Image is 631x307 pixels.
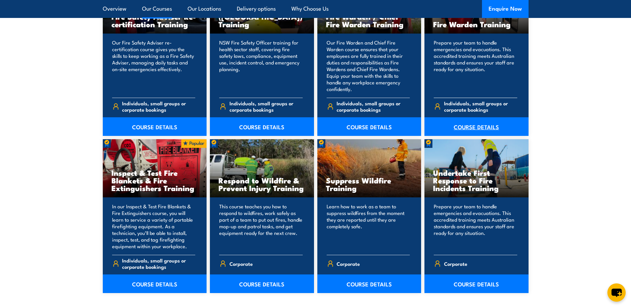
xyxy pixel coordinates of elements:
span: Individuals, small groups or corporate bookings [122,100,195,113]
p: Learn how to work as a team to suppress wildfires from the moment they are reported until they ar... [327,203,410,250]
h3: Fire Safety Adviser Re-certification Training [111,13,198,28]
span: Corporate [230,258,253,269]
p: This course teaches you how to respond to wildfires, work safely as part of a team to put out fir... [219,203,303,250]
h3: Inspect & Test Fire Blankets & Fire Extinguishers Training [111,169,198,192]
span: Individuals, small groups or corporate bookings [122,257,195,270]
span: Corporate [444,258,467,269]
p: Prepare your team to handle emergencies and evacuations. This accredited training meets Australia... [434,203,517,250]
h3: Fire Safety Officer ([GEOGRAPHIC_DATA]) Training [219,5,305,28]
a: COURSE DETAILS [210,274,314,293]
h3: Fire Warden / Chief Fire Warden Training [326,13,413,28]
h3: Fire Warden Training [433,20,520,28]
button: chat-button [607,283,626,302]
p: Our Fire Warden and Chief Fire Warden course ensures that your employees are fully trained in the... [327,39,410,92]
p: NSW Fire Safety Officer training for health sector staff, covering fire safety laws, compliance, ... [219,39,303,92]
span: Corporate [337,258,360,269]
h3: Suppress Wildfire Training [326,176,413,192]
span: Individuals, small groups or corporate bookings [337,100,410,113]
p: In our Inspect & Test Fire Blankets & Fire Extinguishers course, you will learn to service a vari... [112,203,196,250]
a: COURSE DETAILS [317,117,421,136]
span: Individuals, small groups or corporate bookings [230,100,303,113]
a: COURSE DETAILS [424,117,529,136]
a: COURSE DETAILS [424,274,529,293]
a: COURSE DETAILS [317,274,421,293]
a: COURSE DETAILS [103,117,207,136]
h3: Undertake First Response to Fire Incidents Training [433,169,520,192]
a: COURSE DETAILS [103,274,207,293]
h3: Respond to Wildfire & Prevent Injury Training [219,176,305,192]
a: COURSE DETAILS [210,117,314,136]
p: Prepare your team to handle emergencies and evacuations. This accredited training meets Australia... [434,39,517,92]
p: Our Fire Safety Adviser re-certification course gives you the skills to keep working as a Fire Sa... [112,39,196,92]
span: Individuals, small groups or corporate bookings [444,100,517,113]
